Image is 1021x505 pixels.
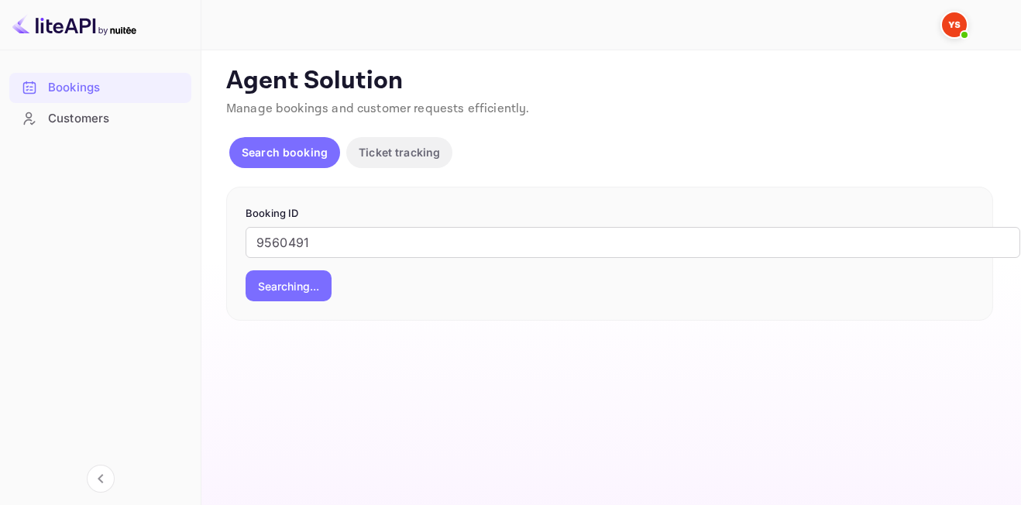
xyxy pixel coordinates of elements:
[48,79,184,97] div: Bookings
[226,101,530,117] span: Manage bookings and customer requests efficiently.
[246,206,974,222] p: Booking ID
[9,73,191,101] a: Bookings
[246,227,1020,258] input: Enter Booking ID (e.g., 63782194)
[87,465,115,493] button: Collapse navigation
[9,104,191,134] div: Customers
[242,144,328,160] p: Search booking
[246,270,332,301] button: Searching...
[9,73,191,103] div: Bookings
[12,12,136,37] img: LiteAPI logo
[942,12,967,37] img: Yandex Support
[359,144,440,160] p: Ticket tracking
[226,66,993,97] p: Agent Solution
[48,110,184,128] div: Customers
[9,104,191,132] a: Customers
